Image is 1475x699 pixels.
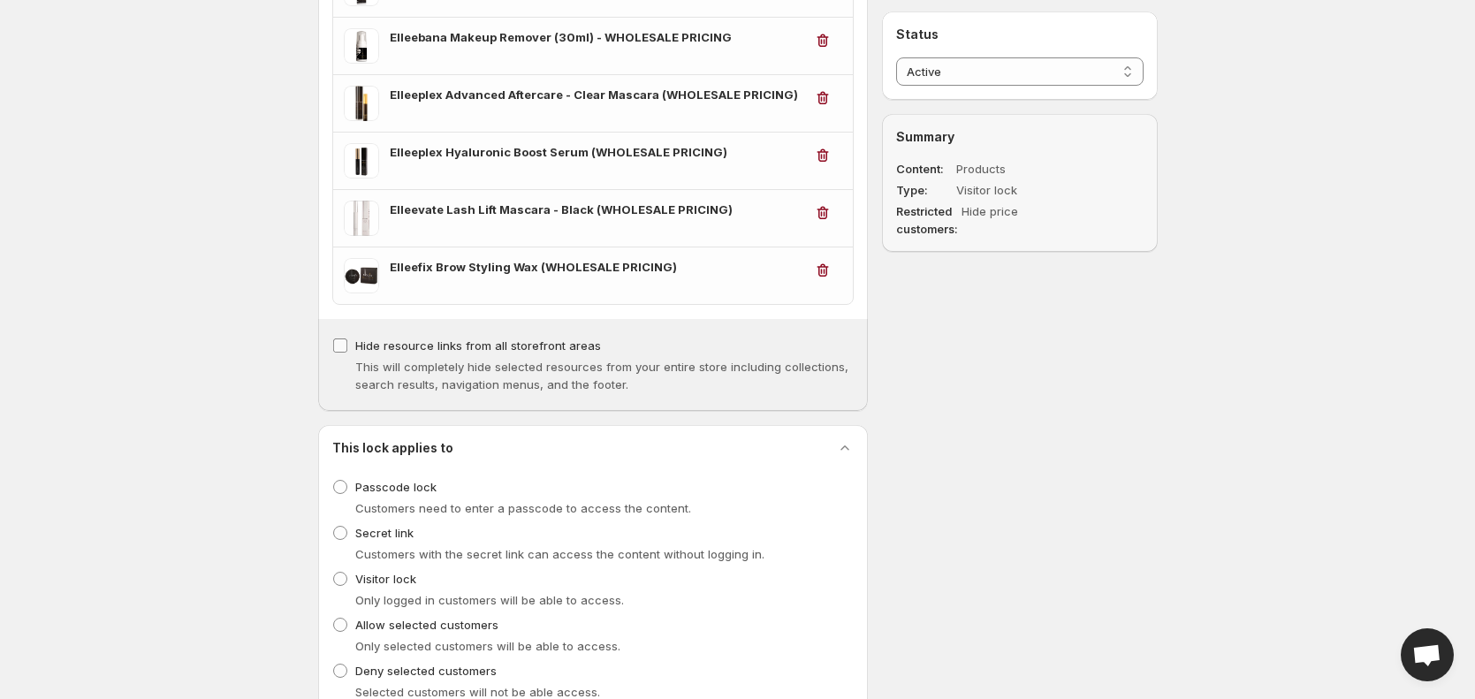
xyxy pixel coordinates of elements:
span: This will completely hide selected resources from your entire store including collections, search... [355,360,848,391]
span: Customers with the secret link can access the content without logging in. [355,547,764,561]
h3: Elleeplex Hyaluronic Boost Serum (WHOLESALE PRICING) [390,143,804,161]
dd: Visitor lock [956,181,1092,199]
span: Only logged in customers will be able to access. [355,593,624,607]
dd: Hide price [962,202,1098,238]
span: Hide resource links from all storefront areas [355,338,601,353]
span: Secret link [355,526,414,540]
h3: Elleefix Brow Styling Wax (WHOLESALE PRICING) [390,258,804,276]
span: Customers need to enter a passcode to access the content. [355,501,691,515]
span: Deny selected customers [355,664,497,678]
dd: Products [956,160,1092,178]
h3: Elleebana Makeup Remover (30ml) - WHOLESALE PRICING [390,28,804,46]
span: Allow selected customers [355,618,498,632]
span: Passcode lock [355,480,437,494]
h2: Status [896,26,1143,43]
h2: This lock applies to [332,439,453,457]
dt: Type : [896,181,953,199]
h3: Elleeplex Advanced Aftercare - Clear Mascara (WHOLESALE PRICING) [390,86,804,103]
h2: Summary [896,128,1143,146]
span: Only selected customers will be able to access. [355,639,620,653]
dt: Content : [896,160,953,178]
h3: Elleevate Lash Lift Mascara - Black (WHOLESALE PRICING) [390,201,804,218]
span: Visitor lock [355,572,416,586]
div: Open chat [1401,628,1454,681]
span: Selected customers will not be able access. [355,685,600,699]
dt: Restricted customers: [896,202,958,238]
